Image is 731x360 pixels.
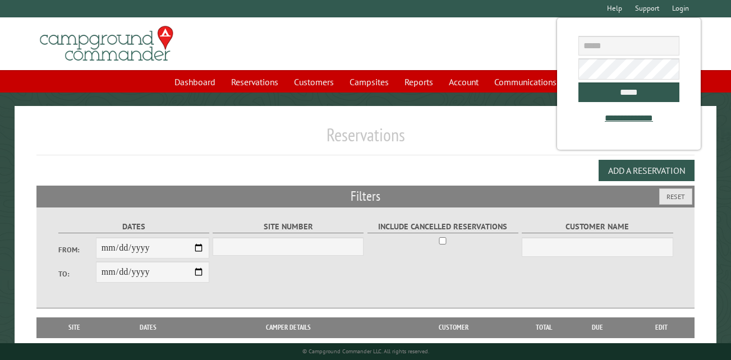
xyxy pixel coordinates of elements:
th: Dates [106,317,190,338]
a: Campsites [343,71,396,93]
label: Include Cancelled Reservations [367,220,518,233]
a: Account [442,71,485,93]
a: Communications [488,71,563,93]
th: Camper Details [190,317,386,338]
label: From: [58,244,96,255]
small: © Campground Commander LLC. All rights reserved. [302,348,429,355]
label: To: [58,269,96,279]
a: Reports [398,71,440,93]
th: Due [567,317,628,338]
th: Total [522,317,567,338]
a: Reservations [224,71,285,93]
a: Customers [287,71,341,93]
th: Customer [386,317,522,338]
img: Campground Commander [36,22,177,66]
label: Site Number [213,220,364,233]
label: Customer Name [522,220,673,233]
label: Dates [58,220,209,233]
a: Dashboard [168,71,222,93]
th: Site [42,317,106,338]
h2: Filters [36,186,695,207]
th: Edit [628,317,695,338]
button: Add a Reservation [599,160,695,181]
h1: Reservations [36,124,695,155]
button: Reset [659,188,692,205]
